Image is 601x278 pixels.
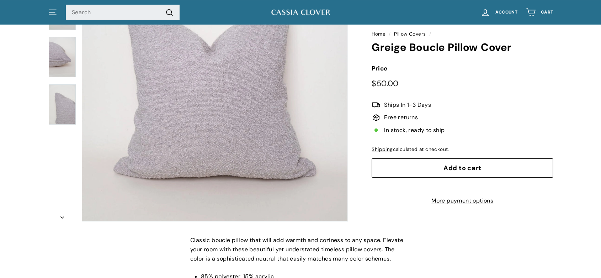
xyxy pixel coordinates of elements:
[476,2,522,23] a: Account
[372,146,553,153] div: calculated at checkout.
[372,196,553,205] a: More payment options
[394,31,426,37] a: Pillow Covers
[443,164,481,172] span: Add to cart
[372,31,385,37] a: Home
[372,158,553,178] button: Add to cart
[384,100,431,110] span: Ships In 1-3 Days
[190,236,403,262] span: Classic boucle pillow that will add warmth and coziness to any space. Elevate your room with thes...
[48,209,76,222] button: Next
[384,126,445,135] span: In stock, ready to ship
[49,37,76,77] img: Greige Boucle Pillow Cover
[49,84,76,125] img: Greige Boucle Pillow Cover
[387,31,392,37] span: /
[372,78,398,89] span: $50.00
[522,2,557,23] a: Cart
[384,113,418,122] span: Free returns
[372,42,553,53] h1: Greige Boucle Pillow Cover
[541,10,553,15] span: Cart
[372,146,393,152] a: Shipping
[427,31,433,37] span: /
[372,64,553,73] label: Price
[49,84,76,125] a: Greige Boucle Pillow Cover
[372,30,553,38] nav: breadcrumbs
[49,37,76,78] a: Greige Boucle Pillow Cover
[66,5,180,20] input: Search
[495,10,517,15] span: Account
